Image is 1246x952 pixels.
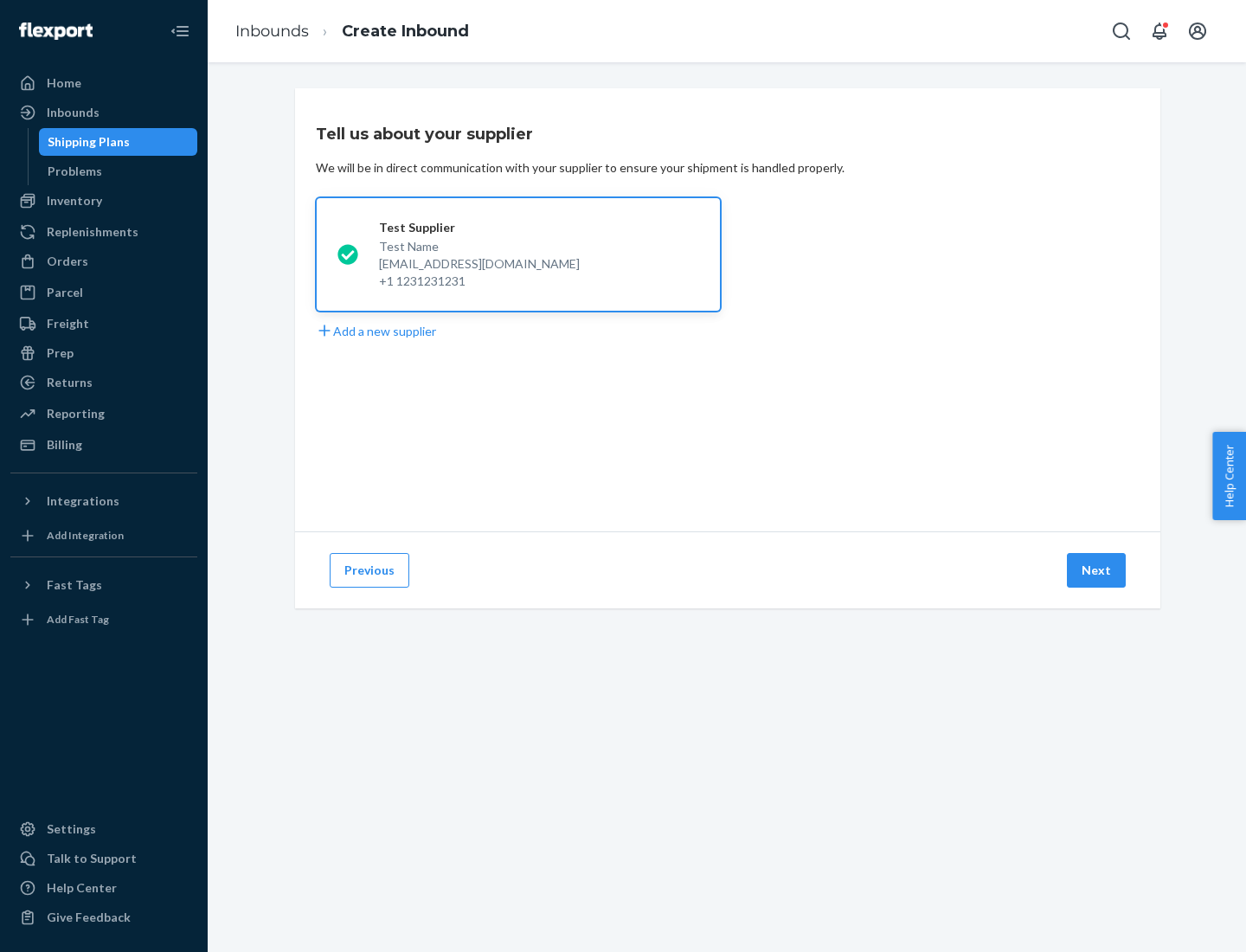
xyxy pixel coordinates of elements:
div: Inbounds [47,104,100,121]
img: Flexport logo [19,23,93,40]
button: Previous [330,553,409,588]
a: Replenishments [10,218,197,246]
div: Help Center [47,879,117,897]
a: Settings [10,815,197,843]
button: Fast Tags [10,571,197,599]
a: Help Center [10,874,197,902]
a: Shipping Plans [39,128,198,156]
button: Open account menu [1180,14,1215,48]
div: Add Integration [47,528,124,543]
ol: breadcrumbs [222,6,483,57]
div: Reporting [47,405,105,422]
button: Help Center [1212,432,1246,520]
a: Add Integration [10,522,197,550]
a: Prep [10,339,197,367]
div: Settings [47,820,96,838]
a: Home [10,69,197,97]
div: Give Feedback [47,909,131,926]
a: Create Inbound [342,22,469,41]
a: Parcel [10,279,197,306]
div: Replenishments [47,223,138,241]
a: Inbounds [235,22,309,41]
div: Add Fast Tag [47,612,109,627]
button: Open notifications [1142,14,1177,48]
div: Problems [48,163,102,180]
div: Billing [47,436,82,453]
button: Close Navigation [163,14,197,48]
a: Reporting [10,400,197,428]
div: Integrations [47,492,119,510]
button: Next [1067,553,1126,588]
a: Returns [10,369,197,396]
div: Home [47,74,81,92]
a: Freight [10,310,197,338]
div: Shipping Plans [48,133,130,151]
a: Add Fast Tag [10,606,197,634]
a: Talk to Support [10,845,197,872]
button: Add a new supplier [316,322,436,340]
div: Inventory [47,192,102,209]
button: Open Search Box [1104,14,1139,48]
div: Talk to Support [47,850,137,867]
h3: Tell us about your supplier [316,123,533,145]
a: Problems [39,158,198,185]
div: Parcel [47,284,83,301]
div: Prep [47,344,74,362]
button: Give Feedback [10,904,197,931]
div: Fast Tags [47,576,102,594]
div: Freight [47,315,89,332]
div: Returns [47,374,93,391]
a: Orders [10,248,197,275]
div: We will be in direct communication with your supplier to ensure your shipment is handled properly. [316,159,845,177]
a: Billing [10,431,197,459]
div: Orders [47,253,88,270]
button: Integrations [10,487,197,515]
a: Inventory [10,187,197,215]
a: Inbounds [10,99,197,126]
